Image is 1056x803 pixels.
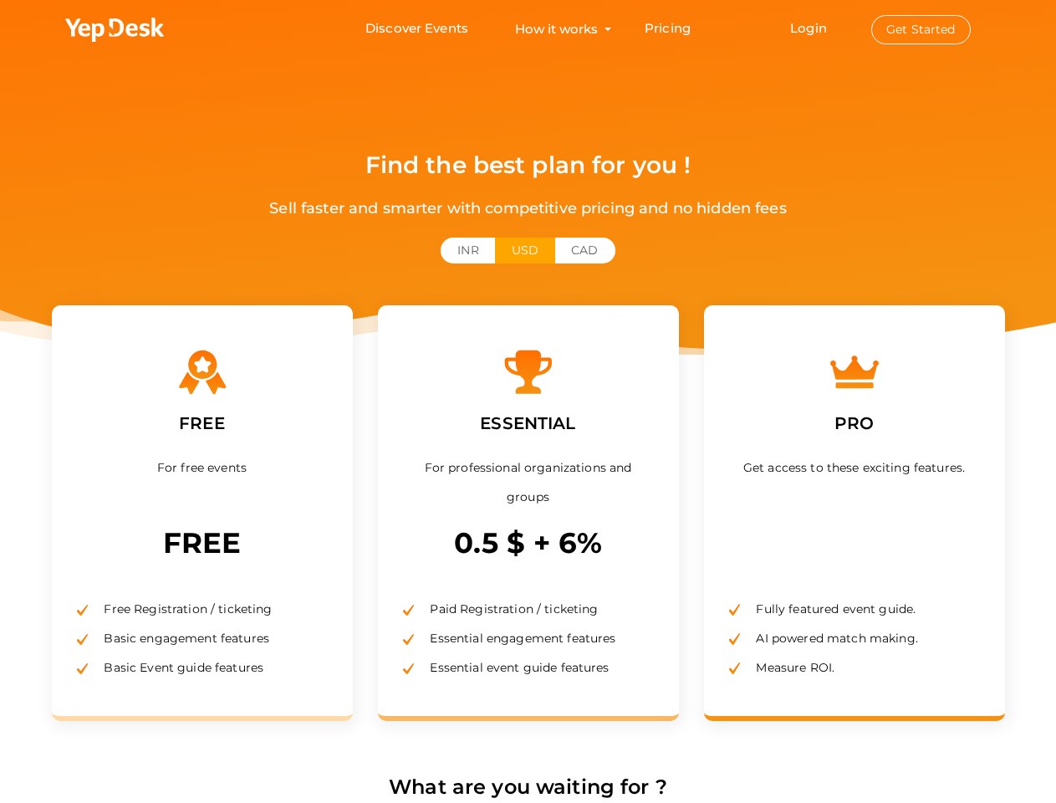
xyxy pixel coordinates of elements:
[417,631,615,646] span: Essential engagement features
[177,347,227,397] img: Free
[403,520,654,565] p: 0.5 $ + 6%
[166,397,237,449] label: FREE
[403,605,415,616] img: Success
[729,453,980,520] div: Get access to these exciting features.
[871,15,971,44] button: Get Started
[441,238,495,263] button: INR
[365,13,468,44] a: Discover Events
[91,601,272,616] span: Free Registration / ticketing
[8,134,1048,197] div: Find the best plan for you !
[77,605,89,616] img: Success
[77,453,328,520] div: For free events
[743,631,917,646] span: AI powered match making.
[822,397,886,449] label: PRO
[743,660,834,675] span: Measure ROI.
[77,520,328,565] p: FREE
[645,13,691,44] a: Pricing
[554,238,615,263] button: CAD
[403,453,654,520] div: For professional organizations and groups
[503,347,554,397] img: trophy.svg
[467,397,588,449] label: ESSENTIAL
[403,663,415,674] img: Success
[417,601,598,616] span: Paid Registration / ticketing
[417,660,609,675] span: Essential event guide features
[510,13,603,44] button: How it works
[829,347,880,397] img: crown.svg
[77,663,89,674] img: Success
[495,238,555,263] button: USD
[403,634,415,645] img: Success
[77,634,89,645] img: Success
[790,20,827,36] a: Login
[8,197,1048,221] div: Sell faster and smarter with competitive pricing and no hidden fees
[729,662,741,673] img: Success
[91,631,269,646] span: Basic engagement features
[743,601,916,616] span: Fully featured event guide.
[91,660,263,675] span: Basic Event guide features
[729,604,741,615] img: Success
[389,771,667,803] label: What are you waiting for ?
[729,633,741,644] img: Success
